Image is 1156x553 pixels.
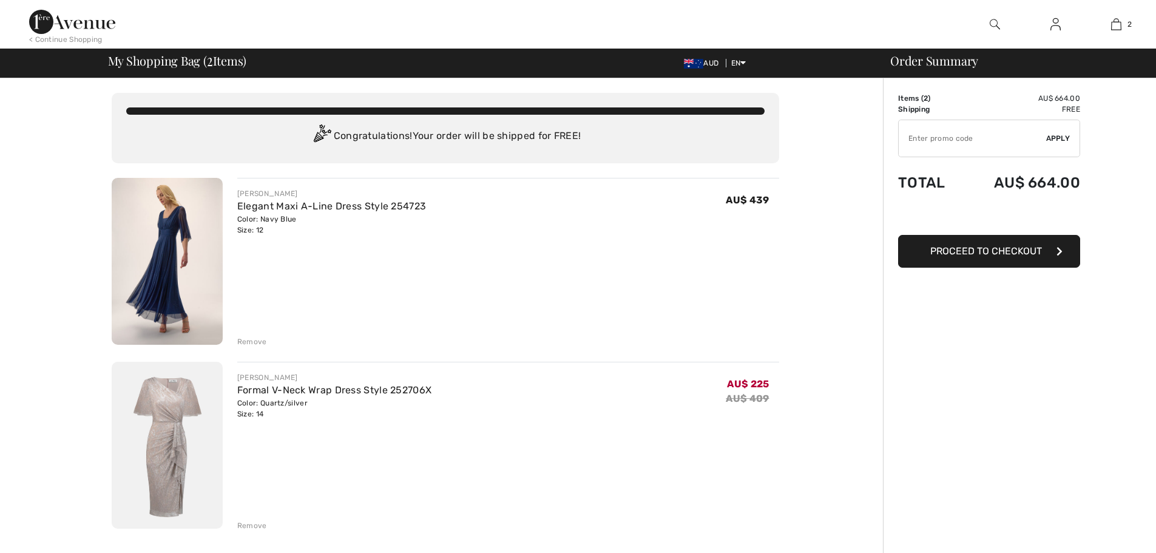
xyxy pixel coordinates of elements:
img: search the website [990,17,1000,32]
img: Australian Dollar [684,59,703,69]
span: Apply [1046,133,1070,144]
td: Shipping [898,104,962,115]
a: Formal V-Neck Wrap Dress Style 252706X [237,384,431,396]
span: 2 [924,94,928,103]
span: Proceed to Checkout [930,245,1042,257]
div: [PERSON_NAME] [237,372,431,383]
a: Elegant Maxi A-Line Dress Style 254723 [237,200,426,212]
span: 2 [1127,19,1132,30]
a: Sign In [1041,17,1070,32]
span: AUD [684,59,723,67]
div: Remove [237,336,267,347]
img: My Info [1050,17,1061,32]
td: Total [898,162,962,203]
iframe: PayPal [898,203,1080,231]
button: Proceed to Checkout [898,235,1080,268]
td: Free [962,104,1080,115]
span: AU$ 439 [726,194,769,206]
span: EN [731,59,746,67]
img: My Bag [1111,17,1121,32]
img: Congratulation2.svg [309,124,334,149]
s: AU$ 409 [726,393,769,404]
span: AU$ 225 [727,378,769,390]
span: 2 [207,52,213,67]
div: Order Summary [876,55,1149,67]
div: Remove [237,520,267,531]
img: 1ère Avenue [29,10,115,34]
span: My Shopping Bag ( Items) [108,55,247,67]
a: 2 [1086,17,1146,32]
div: Color: Navy Blue Size: 12 [237,214,426,236]
input: Promo code [899,120,1046,157]
div: Color: Quartz/silver Size: 14 [237,398,431,419]
td: AU$ 664.00 [962,93,1080,104]
td: AU$ 664.00 [962,162,1080,203]
div: < Continue Shopping [29,34,103,45]
div: [PERSON_NAME] [237,188,426,199]
td: Items ( ) [898,93,962,104]
img: Elegant Maxi A-Line Dress Style 254723 [112,178,223,345]
div: Congratulations! Your order will be shipped for FREE! [126,124,765,149]
img: Formal V-Neck Wrap Dress Style 252706X [112,362,223,529]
